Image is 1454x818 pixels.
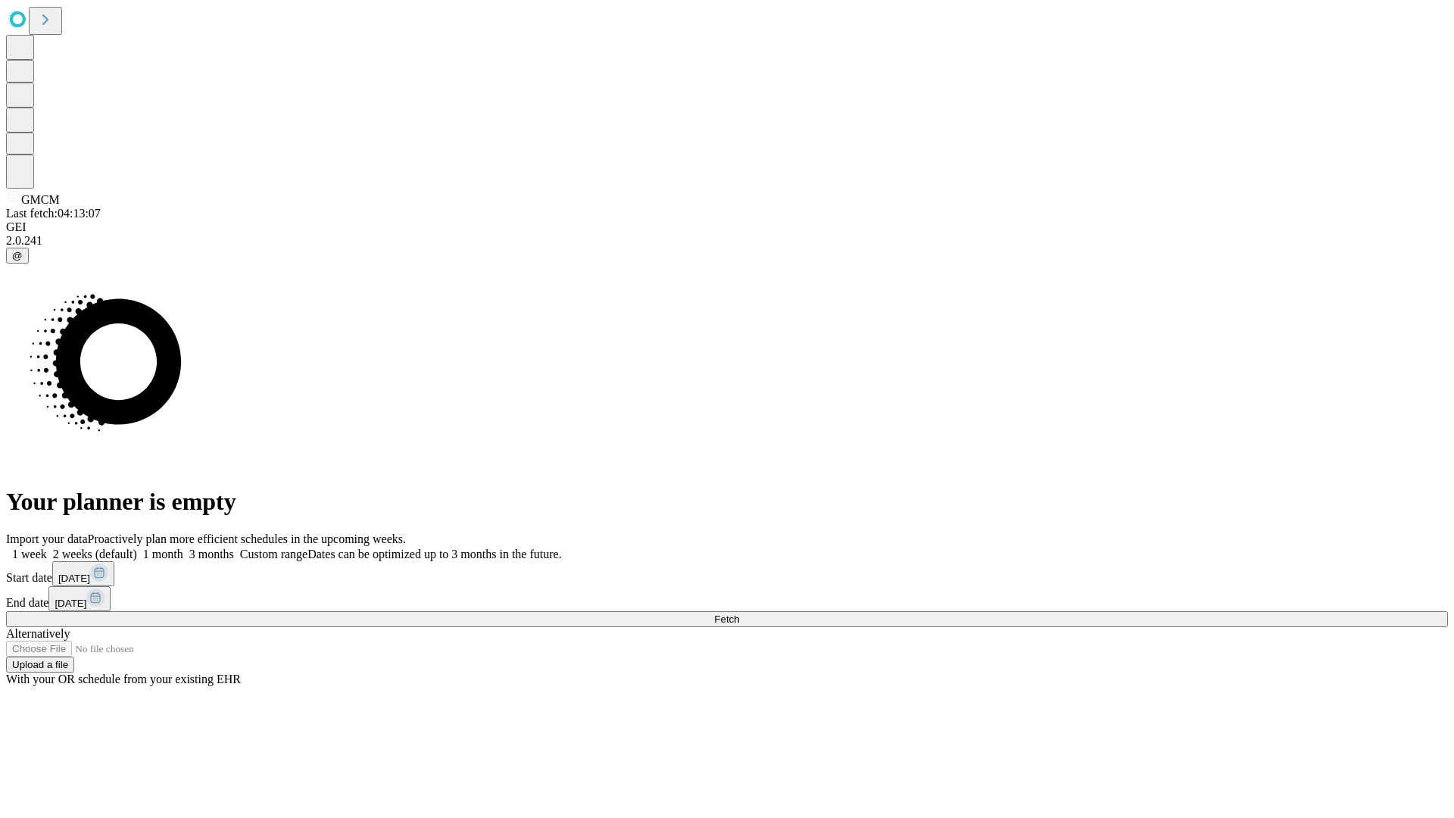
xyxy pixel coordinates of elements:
[6,627,70,640] span: Alternatively
[6,234,1448,248] div: 2.0.241
[6,586,1448,611] div: End date
[6,488,1448,516] h1: Your planner is empty
[6,611,1448,627] button: Fetch
[307,548,561,560] span: Dates can be optimized up to 3 months in the future.
[48,586,111,611] button: [DATE]
[6,673,241,685] span: With your OR schedule from your existing EHR
[88,532,406,545] span: Proactively plan more efficient schedules in the upcoming weeks.
[12,548,47,560] span: 1 week
[6,248,29,264] button: @
[21,193,60,206] span: GMCM
[58,573,90,584] span: [DATE]
[714,613,739,625] span: Fetch
[52,561,114,586] button: [DATE]
[143,548,183,560] span: 1 month
[189,548,234,560] span: 3 months
[53,548,137,560] span: 2 weeks (default)
[6,561,1448,586] div: Start date
[240,548,307,560] span: Custom range
[6,532,88,545] span: Import your data
[55,598,86,609] span: [DATE]
[6,220,1448,234] div: GEI
[6,657,74,673] button: Upload a file
[6,207,101,220] span: Last fetch: 04:13:07
[12,250,23,261] span: @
